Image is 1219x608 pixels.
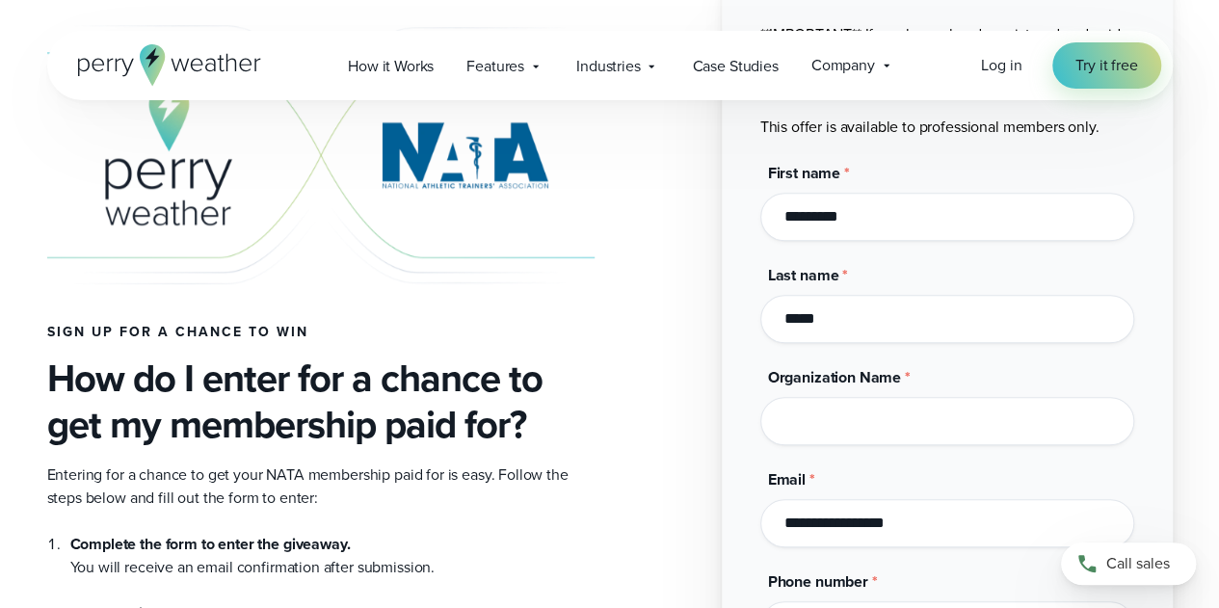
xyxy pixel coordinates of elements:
[331,46,450,86] a: How it Works
[768,468,806,490] span: Email
[768,366,901,388] span: Organization Name
[466,55,524,78] span: Features
[692,55,778,78] span: Case Studies
[1052,42,1160,89] a: Try it free
[981,54,1021,77] a: Log in
[47,356,595,448] h3: How do I enter for a chance to get my membership paid for?
[768,570,868,593] span: Phone number
[768,264,839,286] span: Last name
[811,54,875,77] span: Company
[981,54,1021,76] span: Log in
[348,55,434,78] span: How it Works
[47,463,595,510] p: Entering for a chance to get your NATA membership paid for is easy. Follow the steps below and fi...
[1075,54,1137,77] span: Try it free
[1061,542,1196,585] a: Call sales
[70,533,595,579] li: You will receive an email confirmation after submission.
[768,162,840,184] span: First name
[676,46,794,86] a: Case Studies
[47,325,595,340] h4: Sign up for a chance to win
[1106,552,1170,575] span: Call sales
[70,533,351,555] strong: Complete the form to enter the giveaway.
[576,55,640,78] span: Industries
